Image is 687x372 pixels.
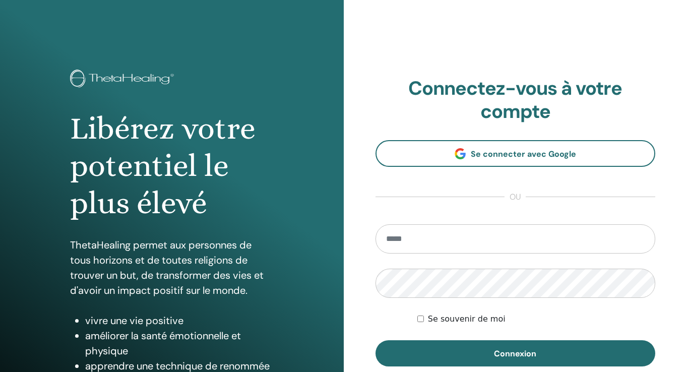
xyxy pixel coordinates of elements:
[428,313,506,325] label: Se souvenir de moi
[417,313,655,325] div: Keep me authenticated indefinitely or until I manually logout
[494,348,536,359] span: Connexion
[376,140,656,167] a: Se connecter avec Google
[376,77,656,123] h2: Connectez-vous à votre compte
[376,340,656,366] button: Connexion
[471,149,576,159] span: Se connecter avec Google
[70,237,274,298] p: ThetaHealing permet aux personnes de tous horizons et de toutes religions de trouver un but, de t...
[85,313,274,328] li: vivre une vie positive
[70,110,274,222] h1: Libérez votre potentiel le plus élevé
[505,191,526,203] span: ou
[85,328,274,358] li: améliorer la santé émotionnelle et physique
